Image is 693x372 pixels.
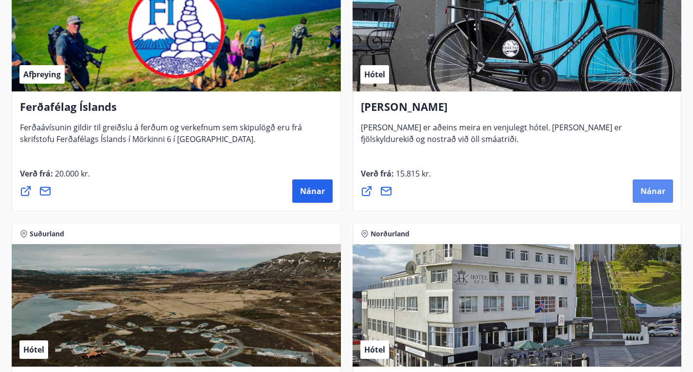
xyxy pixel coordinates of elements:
[23,69,61,80] span: Afþreying
[633,179,673,203] button: Nánar
[20,99,333,122] h4: Ferðafélag Íslands
[361,122,622,152] span: [PERSON_NAME] er aðeins meira en venjulegt hótel. [PERSON_NAME] er fjölskyldurekið og nostrað við...
[20,168,90,187] span: Verð frá :
[30,229,64,239] span: Suðurland
[371,229,409,239] span: Norðurland
[292,179,333,203] button: Nánar
[361,99,674,122] h4: [PERSON_NAME]
[364,69,385,80] span: Hótel
[53,168,90,179] span: 20.000 kr.
[361,168,431,187] span: Verð frá :
[364,344,385,355] span: Hótel
[23,344,44,355] span: Hótel
[394,168,431,179] span: 15.815 kr.
[20,122,302,152] span: Ferðaávísunin gildir til greiðslu á ferðum og verkefnum sem skipulögð eru frá skrifstofu Ferðafél...
[640,186,665,196] span: Nánar
[300,186,325,196] span: Nánar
